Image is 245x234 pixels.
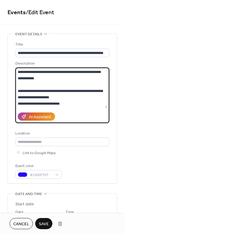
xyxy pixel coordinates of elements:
[66,209,74,215] span: Time
[15,31,42,37] span: Event details
[10,218,33,229] button: Cancel
[13,221,29,227] span: Cancel
[29,114,51,120] div: AI Assistant
[15,130,108,137] div: Location
[8,7,26,18] a: Events
[18,112,55,121] button: AI Assistant
[30,172,52,178] span: #2900F3FF
[23,150,56,156] span: Link to Google Maps
[15,201,34,207] div: Start date
[15,163,60,169] div: Event color
[15,60,108,67] div: Description
[15,209,23,215] span: Date
[39,221,49,227] span: Save
[35,218,52,229] button: Save
[26,7,54,18] span: / Edit Event
[15,191,42,197] span: Date and time
[15,41,108,48] div: Title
